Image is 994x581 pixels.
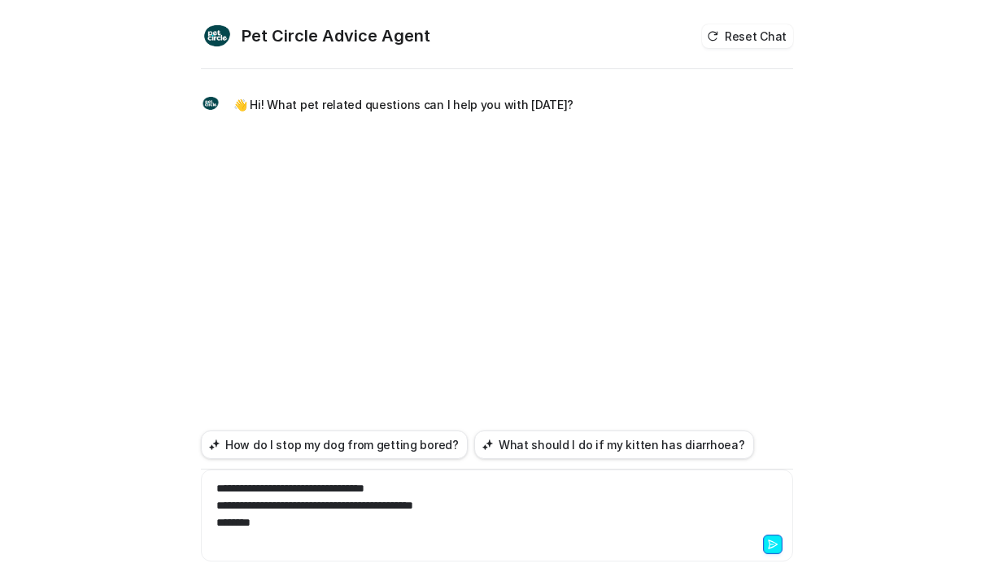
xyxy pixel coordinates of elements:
[702,24,793,48] button: Reset Chat
[233,95,573,115] p: 👋 Hi! What pet related questions can I help you with [DATE]?
[201,430,468,459] button: How do I stop my dog from getting bored?
[242,24,430,47] h2: Pet Circle Advice Agent
[201,94,220,113] img: Widget
[474,430,754,459] button: What should I do if my kitten has diarrhoea?
[201,20,233,52] img: Widget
